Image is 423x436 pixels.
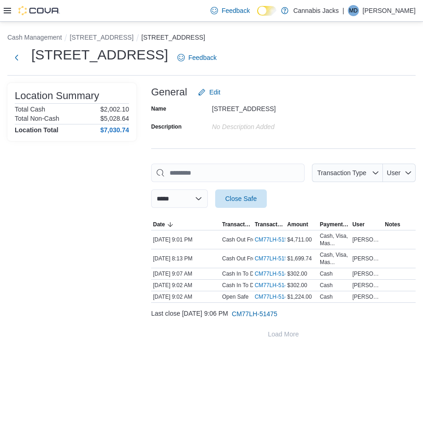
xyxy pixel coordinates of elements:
[285,219,318,230] button: Amount
[255,270,301,277] a: CM77LH-51499External link
[320,270,333,277] div: Cash
[100,126,129,134] h4: $7,030.74
[352,221,365,228] span: User
[188,53,217,62] span: Feedback
[151,305,416,323] div: Last close [DATE] 9:06 PM
[383,219,416,230] button: Notes
[151,234,220,245] div: [DATE] 9:01 PM
[287,282,307,289] span: $302.00
[207,1,253,20] a: Feedback
[151,291,220,302] div: [DATE] 9:02 AM
[287,221,308,228] span: Amount
[287,270,307,277] span: $302.00
[153,221,165,228] span: Date
[225,194,257,203] span: Close Safe
[222,236,307,243] p: Cash Out From Drawer (Drawer 3)
[222,282,295,289] p: Cash In To Drawer (Drawer 2)
[100,115,129,122] p: $5,028.64
[385,221,400,228] span: Notes
[15,90,99,101] h3: Location Summary
[287,293,311,300] span: $1,224.00
[7,33,416,44] nav: An example of EuiBreadcrumbs
[257,6,276,16] input: Dark Mode
[15,115,59,122] h6: Total Non-Cash
[287,255,311,262] span: $1,699.74
[268,330,299,339] span: Load More
[151,219,220,230] button: Date
[100,106,129,113] p: $2,002.10
[194,83,224,101] button: Edit
[318,219,351,230] button: Payment Methods
[255,282,301,289] a: CM77LH-51498External link
[255,221,284,228] span: Transaction #
[255,255,301,262] a: CM77LH-51506External link
[15,126,59,134] h4: Location Total
[151,87,187,98] h3: General
[18,6,60,15] img: Cova
[151,280,220,291] div: [DATE] 9:02 AM
[151,164,305,182] input: This is a search bar. As you type, the results lower in the page will automatically filter.
[220,219,253,230] button: Transaction Type
[151,123,182,130] label: Description
[15,106,45,113] h6: Total Cash
[383,164,416,182] button: User
[232,309,277,318] span: CM77LH-51475
[151,253,220,264] div: [DATE] 8:13 PM
[348,5,359,16] div: Matt David
[312,164,383,182] button: Transaction Type
[320,221,349,228] span: Payment Methods
[255,236,301,243] a: CM77LH-51508External link
[212,119,335,130] div: No Description added
[70,34,133,41] button: [STREET_ADDRESS]
[287,236,311,243] span: $4,711.00
[352,270,382,277] span: [PERSON_NAME]
[320,251,349,266] div: Cash, Visa, Mas...
[7,34,62,41] button: Cash Management
[215,189,267,208] button: Close Safe
[351,219,383,230] button: User
[222,270,295,277] p: Cash In To Drawer (Drawer 3)
[342,5,344,16] p: |
[320,282,333,289] div: Cash
[320,293,333,300] div: Cash
[352,236,382,243] span: [PERSON_NAME]
[222,255,307,262] p: Cash Out From Drawer (Drawer 2)
[363,5,416,16] p: [PERSON_NAME]
[228,305,281,323] button: CM77LH-51475
[352,282,382,289] span: [PERSON_NAME]
[352,293,382,300] span: [PERSON_NAME]
[212,101,335,112] div: [STREET_ADDRESS]
[352,255,382,262] span: [PERSON_NAME]
[151,325,416,343] button: Load More
[320,232,349,247] div: Cash, Visa, Mas...
[141,34,205,41] button: [STREET_ADDRESS]
[151,105,166,112] label: Name
[222,221,251,228] span: Transaction Type
[349,5,358,16] span: MD
[151,268,220,279] div: [DATE] 9:07 AM
[317,169,366,177] span: Transaction Type
[174,48,220,67] a: Feedback
[255,293,301,300] a: CM77LH-51497External link
[293,5,339,16] p: Cannabis Jacks
[209,88,220,97] span: Edit
[222,6,250,15] span: Feedback
[31,46,168,64] h1: [STREET_ADDRESS]
[7,48,26,67] button: Next
[222,293,248,300] p: Open Safe
[253,219,286,230] button: Transaction #
[387,169,401,177] span: User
